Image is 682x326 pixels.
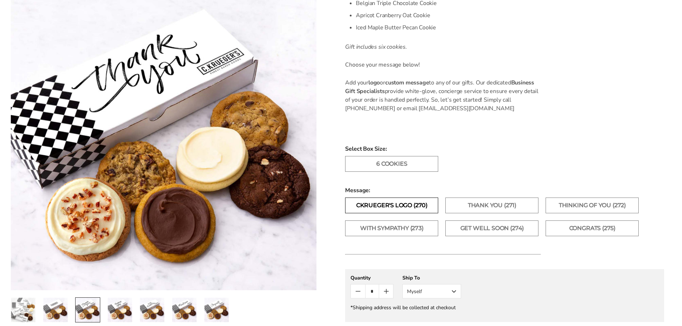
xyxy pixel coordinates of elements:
a: 4 / 7 [107,297,132,322]
span: Select Box Size: [345,145,664,153]
a: 7 / 7 [204,297,229,322]
label: With Sympathy (273) [345,220,438,236]
img: Every Occasion Half Dozen Sampler - Assorted Cookies - Select a Message [172,298,197,322]
gfm-form: New recipient [345,269,664,322]
button: Count minus [351,284,365,298]
img: Every Occasion Half Dozen Sampler - Assorted Cookies - Select a Message [204,298,229,322]
label: Thank You (271) [445,198,538,213]
a: 3 / 7 [75,297,100,322]
img: Every Occasion Half Dozen Sampler - Assorted Cookies - Select a Message [140,298,164,322]
label: CKrueger's Logo (270) [345,198,438,213]
input: Quantity [365,284,379,298]
div: Ship To [402,274,461,281]
p: Add your or to any of our gifts. Our dedicated provide white-glove, concierge service to ensure e... [345,78,541,113]
button: Count plus [379,284,393,298]
strong: Business Gift Specialists [345,79,534,95]
iframe: Sign Up via Text for Offers [6,299,74,320]
label: Thinking of You (272) [546,198,639,213]
span: Message: [345,186,664,195]
a: 1 / 7 [11,297,36,322]
label: Get Well Soon (274) [445,220,538,236]
label: Congrats (275) [546,220,639,236]
div: Quantity [350,274,393,281]
em: Gift includes six cookies. [345,43,407,51]
a: 2 / 7 [43,297,68,322]
span: Apricot Cranberry Oat Cookie [356,11,430,19]
img: Every Occasion Half Dozen Sampler - Assorted Cookies - Select a Message [76,298,100,322]
a: 5 / 7 [140,297,165,322]
span: Choose your message below! [345,61,420,69]
strong: custom message [385,79,429,87]
span: Iced Maple Butter Pecan Cookie [356,24,436,31]
img: Every Occasion Half Dozen Sampler - Assorted Cookies - Select a Message [43,298,68,322]
a: 6 / 7 [172,297,197,322]
img: Every Occasion Half Dozen Sampler - Assorted Cookies - Select a Message [11,298,35,322]
div: *Shipping address will be collected at checkout [350,304,659,311]
label: 6 Cookies [345,156,438,172]
strong: logo [368,79,380,87]
button: Myself [402,284,461,298]
img: Every Occasion Half Dozen Sampler - Assorted Cookies - Select a Message [108,298,132,322]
